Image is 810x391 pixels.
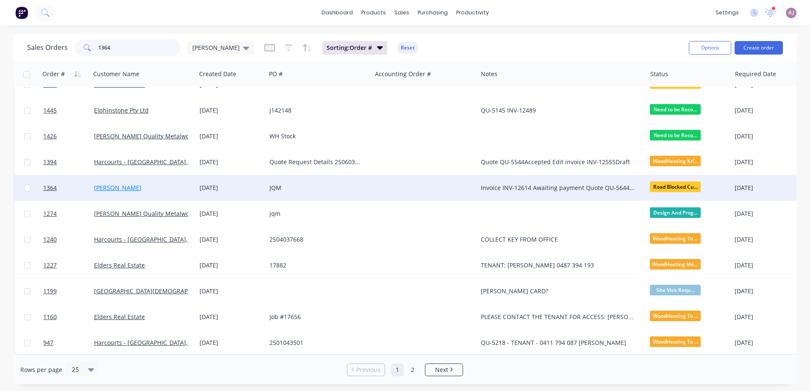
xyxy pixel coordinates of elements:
div: Order # [42,70,65,78]
div: [PERSON_NAME] CARD? [481,287,635,295]
div: Notes [481,70,497,78]
span: AJ [788,9,794,17]
a: Elders Real Estate [94,313,145,321]
span: Site Visit Requ... [650,285,701,295]
ul: Pagination [344,363,466,376]
div: [DATE] [200,132,263,140]
span: 1227 [43,261,57,270]
span: WoodHeating To ... [650,311,701,321]
div: COLLECT KEY FROM OFFICE [481,235,635,244]
button: Sorting:Order # [322,41,387,55]
a: 1274 [43,201,94,226]
span: 1364 [43,184,57,192]
div: PO # [269,70,283,78]
a: [PERSON_NAME] [94,184,141,192]
div: [DATE] [200,235,263,244]
div: [DATE] [200,287,263,295]
div: Created Date [199,70,236,78]
div: [DATE] [735,209,802,218]
a: 1364 [43,175,94,201]
div: purchasing [413,6,452,19]
a: Elphinstone Pty Ltd [94,106,149,114]
a: [PERSON_NAME] Quality Metalworks [94,132,198,140]
div: [DATE] [200,313,263,321]
span: Need to be Reco... [650,104,701,115]
span: 1199 [43,287,57,295]
div: sales [390,6,413,19]
div: [DATE] [200,106,263,115]
button: Reset [397,42,418,54]
div: PLEASE CONTACT THE TENANT FOR ACCESS: [PERSON_NAME] Tenant - [PHONE_NUMBER] INV-12214_QU-5406 Sen... [481,313,635,321]
div: Required Date [735,70,776,78]
a: [PERSON_NAME] Quality Metalworks [94,209,198,218]
span: 1426 [43,132,57,140]
div: [DATE] [735,287,802,295]
div: jqm [269,209,363,218]
button: Options [689,41,731,55]
a: Harcourts - [GEOGRAPHIC_DATA], Rosebery, [GEOGRAPHIC_DATA] [94,235,277,243]
a: 1394 [43,149,94,175]
div: Job #17656 [269,313,363,321]
span: 947 [43,339,53,347]
h1: Sales Orders [27,44,68,52]
a: dashboard [317,6,357,19]
span: [PERSON_NAME] [192,43,240,52]
span: 1160 [43,313,57,321]
a: 947 [43,330,94,355]
div: Customer Name [93,70,139,78]
span: WoodHeating To ... [650,336,701,347]
div: Accounting Order # [375,70,431,78]
span: Rows per page [20,366,62,374]
div: [DATE] [200,339,263,347]
input: Search... [98,39,181,56]
div: 17882 [269,261,363,270]
div: settings [711,6,743,19]
div: [DATE] [735,235,802,244]
div: Status [650,70,668,78]
div: TENANT: [PERSON_NAME] 0487 394 193 [481,261,635,270]
a: 1445 [43,98,94,123]
div: QU-5218 - TENANT - 0411 794 087 [PERSON_NAME] [481,339,635,347]
div: WH Stock [269,132,363,140]
a: Page 1 is your current page [391,363,404,376]
div: QU-5145 INV-12489 [481,106,635,115]
span: Previous [356,366,380,374]
div: [DATE] [735,106,802,115]
div: [DATE] [735,339,802,347]
div: Invoice INV-12614 Awaiting payment Quote QU-5644 Sent [481,184,635,192]
span: 1445 [43,106,57,115]
span: Next [435,366,448,374]
a: Harcourts - [GEOGRAPHIC_DATA], Rosebery, [GEOGRAPHIC_DATA] [94,339,277,347]
div: products [357,6,390,19]
div: [DATE] [735,184,802,192]
div: [DATE] [200,209,263,218]
span: WoodHeating Mar... [650,259,701,270]
a: 1160 [43,304,94,330]
button: Create order [735,41,783,55]
div: [DATE] [200,158,263,166]
a: 1227 [43,253,94,278]
div: Quote QU-5544Accepted Edit invoice INV-12555Draft [481,158,635,166]
div: [DATE] [735,158,802,166]
div: [DATE] [735,313,802,321]
a: Elders Real Estate [94,261,145,269]
span: WoodHeating To ... [650,233,701,244]
div: productivity [452,6,493,19]
span: Design And Prog... [650,207,701,218]
span: Need to be Reco... [650,130,701,140]
a: Page 2 [406,363,419,376]
div: J142148 [269,106,363,115]
a: [GEOGRAPHIC_DATA][DEMOGRAPHIC_DATA] [94,287,216,295]
div: [DATE] [200,261,263,270]
a: Next page [425,366,463,374]
div: [DATE] [735,132,802,140]
a: 1240 [43,227,94,252]
span: 1240 [43,235,57,244]
a: Previous page [347,366,385,374]
span: 1274 [43,209,57,218]
span: Road Blocked Cu... [650,182,701,192]
div: [DATE] [200,184,263,192]
span: WoodHeating Kri... [650,156,701,166]
div: JQM [269,184,363,192]
a: 1199 [43,278,94,304]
